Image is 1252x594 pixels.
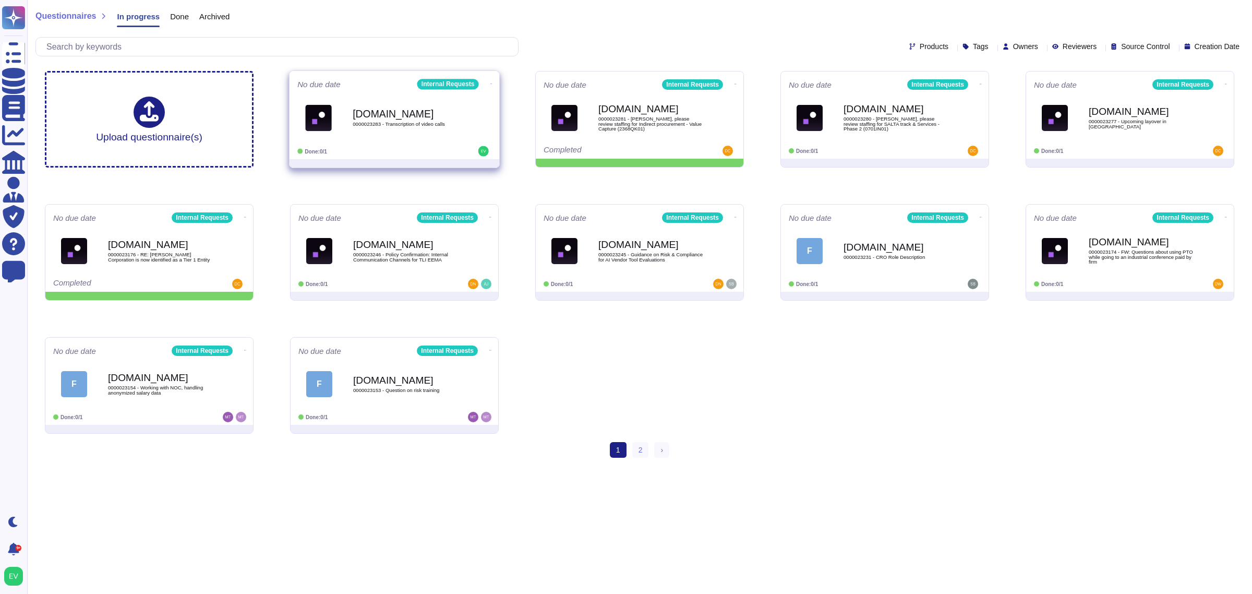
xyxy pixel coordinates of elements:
[1195,43,1239,50] span: Creation Date
[973,43,989,50] span: Tags
[53,279,181,289] div: Completed
[1121,43,1170,50] span: Source Control
[789,81,832,89] span: No due date
[61,238,87,264] img: Logo
[796,148,818,154] span: Done: 0/1
[108,385,212,395] span: 0000023154 - Working with NOC, handling anonymized salary data
[53,214,96,222] span: No due date
[1063,43,1097,50] span: Reviewers
[1152,79,1213,90] div: Internal Requests
[481,279,491,289] img: user
[920,43,948,50] span: Products
[305,104,332,131] img: Logo
[108,240,212,250] b: [DOMAIN_NAME]
[662,79,723,90] div: Internal Requests
[544,81,586,89] span: No due date
[598,104,703,114] b: [DOMAIN_NAME]
[844,255,948,260] span: 0000023231 - CRO Role Description
[353,252,458,262] span: 0000023246 - Policy Confirmation: Internal Communication Channels for TLI EEMA
[306,281,328,287] span: Done: 0/1
[1042,105,1068,131] img: Logo
[41,38,518,56] input: Search by keywords
[15,545,21,551] div: 9+
[353,240,458,250] b: [DOMAIN_NAME]
[726,279,737,289] img: user
[468,279,478,289] img: user
[117,13,160,20] span: In progress
[172,346,233,356] div: Internal Requests
[353,109,458,118] b: [DOMAIN_NAME]
[1042,238,1068,264] img: Logo
[544,146,671,156] div: Completed
[598,252,703,262] span: 0000023245 - Guidance on Risk & Compliance for AI Vendor Tool Evaluations
[61,414,82,420] span: Done: 0/1
[1213,279,1223,289] img: user
[1013,43,1038,50] span: Owners
[108,373,212,383] b: [DOMAIN_NAME]
[170,13,189,20] span: Done
[1089,106,1193,116] b: [DOMAIN_NAME]
[1152,212,1213,223] div: Internal Requests
[598,240,703,250] b: [DOMAIN_NAME]
[844,104,948,114] b: [DOMAIN_NAME]
[417,79,479,89] div: Internal Requests
[305,148,327,154] span: Done: 0/1
[551,105,577,131] img: Logo
[1089,119,1193,129] span: 0000023277 - Upcoming layover in [GEOGRAPHIC_DATA]
[713,279,724,289] img: user
[844,116,948,132] span: 0000023280 - [PERSON_NAME], please review staffing for SALTA track & Services - Phase 2 (0701IN01)
[1034,214,1077,222] span: No due date
[1089,237,1193,247] b: [DOMAIN_NAME]
[789,214,832,222] span: No due date
[236,412,246,422] img: user
[610,442,627,458] span: 1
[298,347,341,355] span: No due date
[907,212,968,223] div: Internal Requests
[417,346,478,356] div: Internal Requests
[468,412,478,422] img: user
[598,116,703,132] span: 0000023281 - [PERSON_NAME], please review staffing for Indirect procurement - Value Capture (2368...
[2,565,30,588] button: user
[968,279,978,289] img: user
[1089,250,1193,265] span: 0000023174 - FW: Questions about using PTO while going to an industrial conference paid by firm
[907,79,968,90] div: Internal Requests
[723,146,733,156] img: user
[172,212,233,223] div: Internal Requests
[353,122,458,127] span: 0000023283 - Transcription of video calls
[797,105,823,131] img: Logo
[797,238,823,264] div: F
[844,242,948,252] b: [DOMAIN_NAME]
[108,252,212,262] span: 0000023176 - RE: [PERSON_NAME] Corporation is now identified as a Tier 1 Entity
[353,375,458,385] b: [DOMAIN_NAME]
[96,97,202,142] div: Upload questionnaire(s)
[61,371,87,397] div: F
[53,347,96,355] span: No due date
[968,146,978,156] img: user
[306,238,332,264] img: Logo
[1041,148,1063,154] span: Done: 0/1
[1041,281,1063,287] span: Done: 0/1
[298,214,341,222] span: No due date
[223,412,233,422] img: user
[232,279,243,289] img: user
[481,412,491,422] img: user
[353,388,458,393] span: 0000023153 - Question on risk training
[478,146,489,157] img: user
[551,281,573,287] span: Done: 0/1
[662,212,723,223] div: Internal Requests
[35,12,96,20] span: Questionnaires
[417,212,478,223] div: Internal Requests
[306,414,328,420] span: Done: 0/1
[796,281,818,287] span: Done: 0/1
[1034,81,1077,89] span: No due date
[660,446,663,454] span: ›
[544,214,586,222] span: No due date
[1213,146,1223,156] img: user
[297,80,341,88] span: No due date
[632,442,649,458] a: 2
[4,567,23,586] img: user
[551,238,577,264] img: Logo
[199,13,230,20] span: Archived
[306,371,332,397] div: F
